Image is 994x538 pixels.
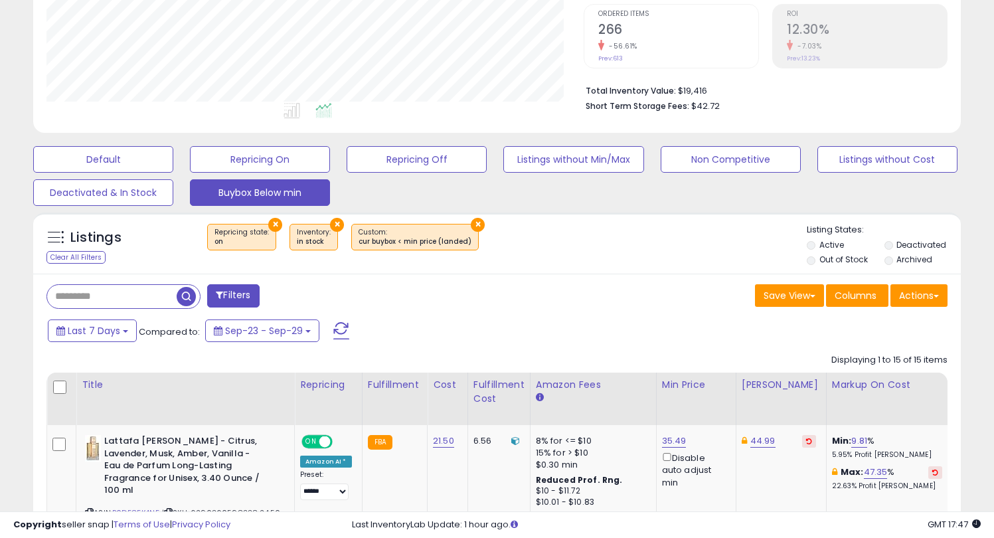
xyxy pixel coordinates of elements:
span: Sep-23 - Sep-29 [225,324,303,337]
div: $0.30 min [536,459,646,471]
span: ROI [787,11,947,18]
label: Archived [896,254,932,265]
div: cur buybox < min price (landed) [359,237,471,246]
button: × [268,218,282,232]
a: Privacy Policy [172,518,230,531]
button: Save View [755,284,824,307]
div: 15% for > $10 [536,447,646,459]
div: Disable auto adjust min [662,450,726,489]
div: Title [82,378,289,392]
a: Terms of Use [114,518,170,531]
button: Deactivated & In Stock [33,179,173,206]
div: % [832,466,942,491]
small: -56.61% [604,41,637,51]
button: Buybox Below min [190,179,330,206]
span: Repricing state : [214,227,269,247]
span: 2025-10-7 17:47 GMT [928,518,981,531]
small: Prev: 13.23% [787,54,820,62]
a: 44.99 [750,434,776,448]
button: Actions [890,284,948,307]
div: Displaying 1 to 15 of 15 items [831,354,948,367]
label: Out of Stock [819,254,868,265]
div: [PERSON_NAME] [742,378,821,392]
div: Amazon AI * [300,456,352,468]
button: × [471,218,485,232]
small: -7.03% [793,41,821,51]
h2: 266 [598,22,758,40]
span: Ordered Items [598,11,758,18]
span: Inventory : [297,227,331,247]
button: Last 7 Days [48,319,137,342]
div: Amazon Fees [536,378,651,392]
a: 47.35 [864,466,888,479]
button: Sep-23 - Sep-29 [205,319,319,342]
div: 8% for <= $10 [536,435,646,447]
img: 31ZRNXh9U2L._SL40_.jpg [85,435,101,462]
div: Cost [433,378,462,392]
p: 22.63% Profit [PERSON_NAME] [832,482,942,491]
button: Repricing On [190,146,330,173]
b: Lattafa [PERSON_NAME] - Citrus, Lavender, Musk, Amber, Vanilla - Eau de Parfum Long-Lasting Fragr... [104,435,266,500]
div: $10.01 - $10.83 [536,497,646,508]
th: The percentage added to the cost of goods (COGS) that forms the calculator for Min & Max prices. [826,373,952,425]
div: % [832,435,942,460]
b: Total Inventory Value: [586,85,676,96]
a: 35.49 [662,434,687,448]
label: Active [819,239,844,250]
button: Listings without Cost [817,146,957,173]
div: on [214,237,269,246]
label: Deactivated [896,239,946,250]
span: ON [303,436,319,448]
small: FBA [368,435,392,450]
span: $42.72 [691,100,720,112]
div: seller snap | | [13,519,230,531]
button: Default [33,146,173,173]
h5: Listings [70,228,122,247]
small: Amazon Fees. [536,392,544,404]
span: Columns [835,289,876,302]
button: × [330,218,344,232]
a: 9.81 [851,434,867,448]
button: Repricing Off [347,146,487,173]
button: Filters [207,284,259,308]
p: Listing States: [807,224,961,236]
h2: 12.30% [787,22,947,40]
div: Fulfillment [368,378,422,392]
small: Prev: 613 [598,54,623,62]
button: Non Competitive [661,146,801,173]
span: Custom: [359,227,471,247]
div: Fulfillment Cost [473,378,525,406]
button: Columns [826,284,888,307]
strong: Copyright [13,518,62,531]
div: Min Price [662,378,730,392]
div: in stock [297,237,331,246]
li: $19,416 [586,82,938,98]
div: $10 - $11.72 [536,486,646,497]
p: 5.95% Profit [PERSON_NAME] [832,450,942,460]
div: Markup on Cost [832,378,947,392]
b: Short Term Storage Fees: [586,100,689,112]
div: 6.56 [473,435,520,447]
span: Compared to: [139,325,200,338]
span: | SKU: 6290360598338 24.50 [162,507,280,518]
a: 21.50 [433,434,454,448]
b: Reduced Prof. Rng. [536,474,623,486]
div: Last InventoryLab Update: 1 hour ago. [352,519,981,531]
button: Listings without Min/Max [503,146,643,173]
span: OFF [331,436,352,448]
a: B0DF85K4N5 [112,507,160,519]
div: Repricing [300,378,357,392]
span: Last 7 Days [68,324,120,337]
b: Max: [841,466,864,478]
div: Clear All Filters [46,251,106,264]
b: Min: [832,434,852,447]
div: Preset: [300,470,352,500]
